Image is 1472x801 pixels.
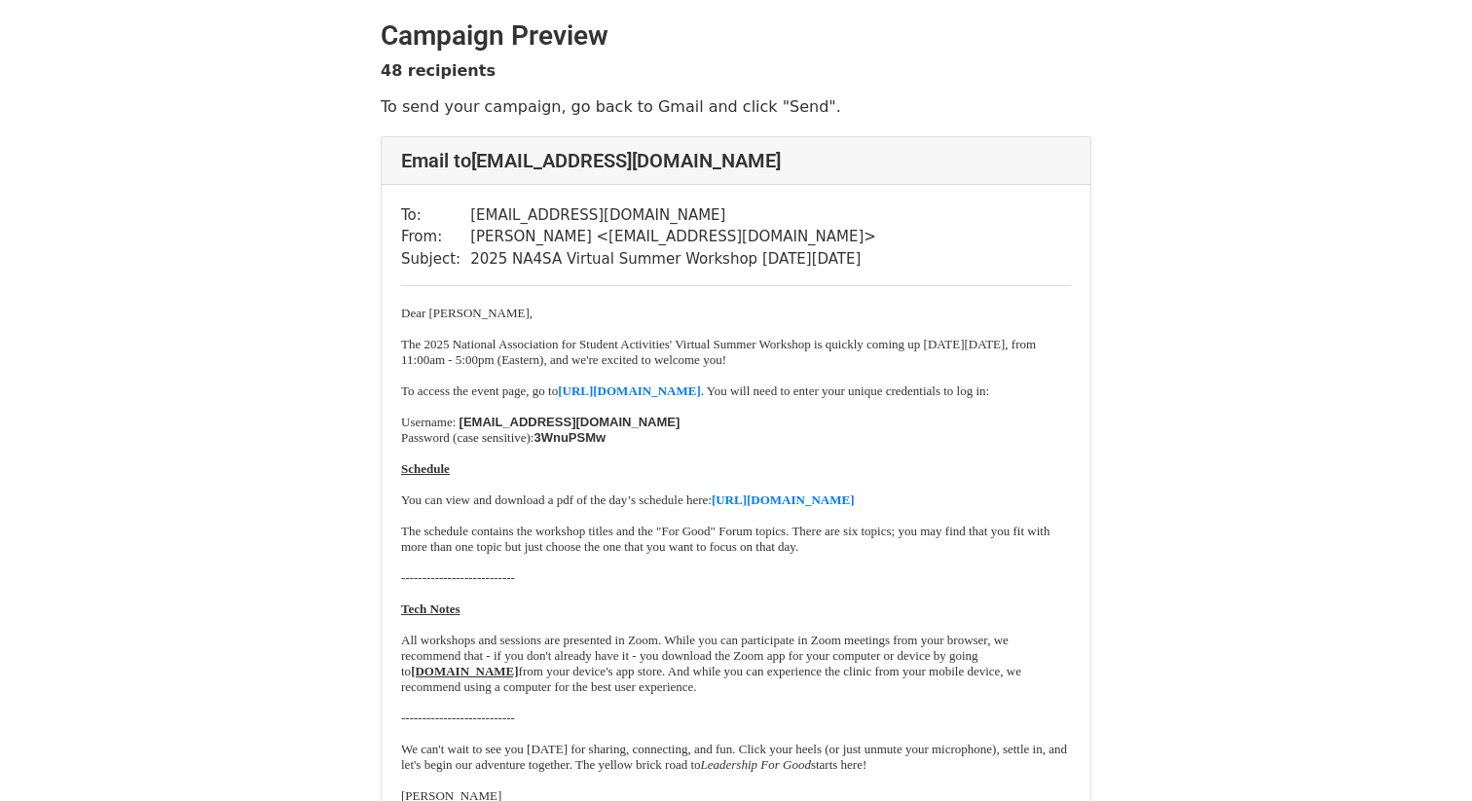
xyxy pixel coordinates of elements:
b: Tech Notes [401,601,460,616]
p: Dear [PERSON_NAME], [401,306,1071,321]
p: Password (case sensitive): [401,430,1071,446]
h4: Email to [EMAIL_ADDRESS][DOMAIN_NAME] [401,149,1071,172]
p: --------------------------- [401,570,1071,586]
b: Schedule [401,461,450,476]
p: You can view and download a pdf of the day’s schedule here: [401,492,1071,508]
a: [URL][DOMAIN_NAME] [712,492,855,507]
strong: 48 recipients [381,61,496,80]
p: To access the event page, go to . You will need to enter your unique credentials to log in: [401,383,1071,399]
td: 2025 NA4SA Virtual Summer Workshop [DATE][DATE] [470,248,876,271]
td: To: [401,204,470,227]
b: 3WnuPSMw [534,430,606,445]
p: The 2025 National Association for Student Activities' Virtual Summer Workshop is quickly coming u... [401,337,1071,368]
p: To send your campaign, go back to Gmail and click "Send". [381,96,1091,117]
td: Subject: [401,248,470,271]
p: --------------------------- [401,710,1071,726]
td: [PERSON_NAME] < [EMAIL_ADDRESS][DOMAIN_NAME] > [470,226,876,248]
h2: Campaign Preview [381,19,1091,53]
p: All workshops and sessions are presented in Zoom. While you can participate in Zoom meetings from... [401,633,1071,695]
p: The schedule contains the workshop titles and the "For Good" Forum topics. There are six topics; ... [401,524,1071,555]
a: [URL][DOMAIN_NAME] [558,383,701,398]
b: [DOMAIN_NAME] [411,664,518,678]
b: [EMAIL_ADDRESS][DOMAIN_NAME] [460,415,681,429]
p: Username: [401,415,1071,430]
i: Leadership For Good [701,757,811,772]
p: We can't wait to see you [DATE] for sharing, connecting, and fun. Click your heels (or just unmut... [401,742,1071,773]
td: From: [401,226,470,248]
td: [EMAIL_ADDRESS][DOMAIN_NAME] [470,204,876,227]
